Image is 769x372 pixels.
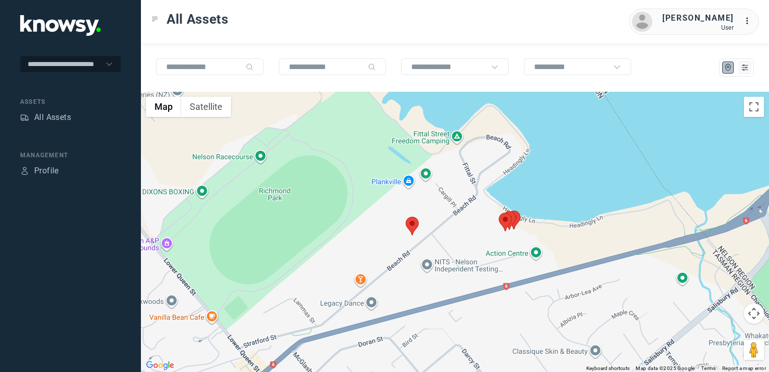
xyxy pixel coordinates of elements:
[246,63,254,71] div: Search
[181,97,231,117] button: Show satellite imagery
[636,365,695,371] span: Map data ©2025 Google
[740,63,749,72] div: List
[20,97,121,106] div: Assets
[632,12,652,32] img: avatar.png
[167,10,228,28] span: All Assets
[34,165,59,177] div: Profile
[722,365,766,371] a: Report a map error
[20,15,101,36] img: Application Logo
[151,16,159,23] div: Toggle Menu
[744,303,764,324] button: Map camera controls
[20,113,29,122] div: Assets
[744,17,754,25] tspan: ...
[744,15,756,29] div: :
[146,97,181,117] button: Show street map
[143,359,177,372] a: Open this area in Google Maps (opens a new window)
[744,15,756,27] div: :
[368,63,376,71] div: Search
[662,12,734,24] div: [PERSON_NAME]
[20,111,71,123] a: AssetsAll Assets
[744,97,764,117] button: Toggle fullscreen view
[701,365,716,371] a: Terms (opens in new tab)
[724,63,733,72] div: Map
[20,151,121,160] div: Management
[586,365,630,372] button: Keyboard shortcuts
[662,24,734,31] div: User
[20,166,29,175] div: Profile
[20,165,59,177] a: ProfileProfile
[34,111,71,123] div: All Assets
[744,340,764,360] button: Drag Pegman onto the map to open Street View
[143,359,177,372] img: Google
